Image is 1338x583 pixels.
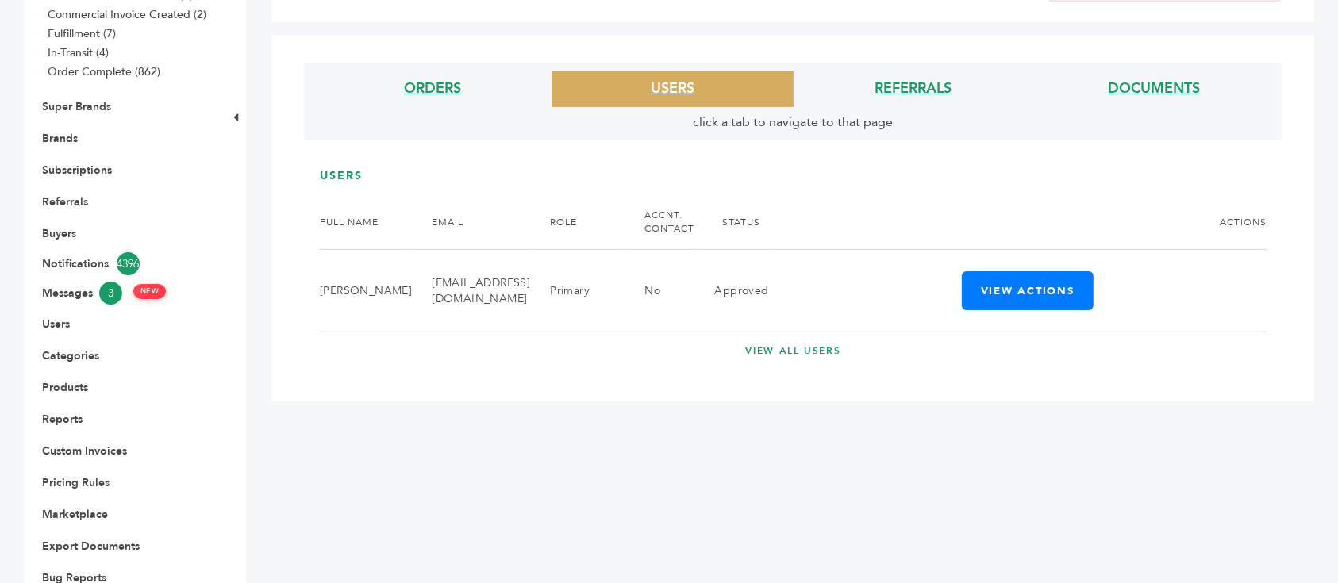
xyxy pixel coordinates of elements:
[769,195,1267,249] th: ACTIONS
[48,26,116,41] a: Fulfillment (7)
[875,79,952,98] a: REFERRALS
[42,507,108,522] a: Marketplace
[42,443,127,458] a: Custom Invoices
[962,271,1094,310] button: View Actions
[651,79,694,98] a: USERS
[42,475,110,490] a: Pricing Rules
[42,539,140,554] a: Export Documents
[320,344,1267,358] a: VIEW ALL USERS
[42,194,88,209] a: Referrals
[694,113,894,131] span: click a tab to navigate to that page
[42,131,78,146] a: Brands
[42,226,76,241] a: Buyers
[42,282,204,305] a: Messages3 NEW
[99,282,122,305] span: 3
[1108,79,1200,98] a: DOCUMENTS
[42,348,99,363] a: Categories
[412,250,530,332] td: [EMAIL_ADDRESS][DOMAIN_NAME]
[530,195,625,249] th: ROLE
[42,163,112,178] a: Subscriptions
[412,195,530,249] th: EMAIL
[320,168,1267,196] h3: USERS
[625,195,695,249] th: ACCNT. CONTACT
[48,7,206,22] a: Commercial Invoice Created (2)
[695,250,769,332] td: Approved
[42,380,88,395] a: Products
[48,64,160,79] a: Order Complete (862)
[42,316,70,332] a: Users
[48,45,109,60] a: In-Transit (4)
[133,284,166,299] span: NEW
[320,195,412,249] th: FULL NAME
[42,412,83,427] a: Reports
[695,195,769,249] th: STATUS
[42,99,111,114] a: Super Brands
[117,252,140,275] span: 4396
[42,252,204,275] a: Notifications4396
[404,79,461,98] a: ORDERS
[530,250,625,332] td: Primary
[320,250,412,332] td: [PERSON_NAME]
[625,250,695,332] td: No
